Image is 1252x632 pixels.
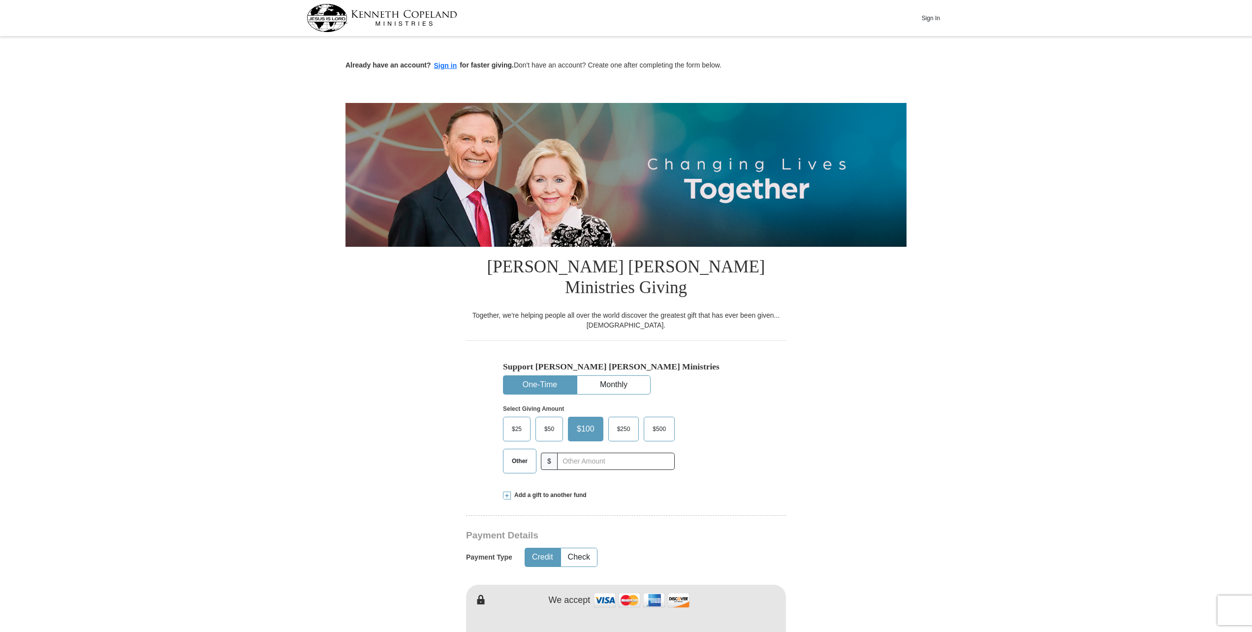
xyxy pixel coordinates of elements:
p: Don't have an account? Create one after completing the form below. [345,60,907,71]
img: kcm-header-logo.svg [307,4,457,32]
strong: Select Giving Amount [503,405,564,412]
span: $500 [648,422,671,436]
div: Together, we're helping people all over the world discover the greatest gift that has ever been g... [466,310,786,330]
span: $250 [612,422,635,436]
span: $ [541,453,558,470]
h4: We accept [549,595,591,606]
h5: Support [PERSON_NAME] [PERSON_NAME] Ministries [503,362,749,372]
img: credit cards accepted [593,590,691,611]
h5: Payment Type [466,553,512,562]
span: Other [507,454,532,468]
button: Credit [525,548,560,566]
button: Sign In [916,10,945,26]
h3: Payment Details [466,530,717,541]
h1: [PERSON_NAME] [PERSON_NAME] Ministries Giving [466,247,786,310]
strong: Already have an account? for faster giving. [345,61,514,69]
button: Check [561,548,597,566]
span: Add a gift to another fund [511,491,587,499]
span: $100 [572,422,599,436]
span: $25 [507,422,527,436]
span: $50 [539,422,559,436]
input: Other Amount [557,453,675,470]
button: Sign in [431,60,460,71]
button: Monthly [577,376,650,394]
button: One-Time [503,376,576,394]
